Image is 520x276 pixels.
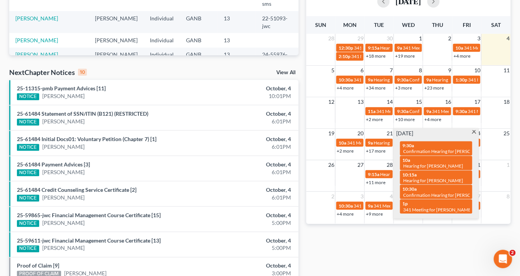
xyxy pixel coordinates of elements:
[397,108,409,114] span: 9:30a
[432,108,501,114] span: 341 Meeting for [PERSON_NAME]
[144,48,180,70] td: Individual
[205,194,291,201] div: 6:01PM
[205,244,291,252] div: 5:00PM
[347,140,416,146] span: 341 Meeting for [PERSON_NAME]
[17,161,90,168] a: 25-61484 Payment Advices [3]
[503,129,511,138] span: 25
[205,168,291,176] div: 6:01PM
[205,262,291,270] div: October, 4
[494,250,512,268] iframe: Intercom live chat
[17,144,39,151] div: NOTICE
[397,77,409,83] span: 9:30a
[376,108,445,114] span: 341 Meeting for [PERSON_NAME]
[327,97,335,106] span: 12
[205,135,291,143] div: October, 4
[89,48,144,70] td: [PERSON_NAME]
[339,203,353,209] span: 10:30a
[42,244,85,252] a: [PERSON_NAME]
[415,97,423,106] span: 15
[395,53,415,59] a: +19 more
[506,34,511,43] span: 4
[42,168,85,176] a: [PERSON_NAME]
[374,140,434,146] span: Hearing for [PERSON_NAME]
[426,77,431,83] span: 9a
[78,69,87,76] div: 10
[17,186,136,193] a: 25-61484 Credit Counseling Service Certificate [2]
[205,186,291,194] div: October, 4
[205,237,291,244] div: October, 4
[351,53,420,59] span: 341 Meeting for [PERSON_NAME]
[418,34,423,43] span: 1
[397,45,402,51] span: 9a
[455,77,467,83] span: 1:30p
[89,33,144,47] td: [PERSON_NAME]
[327,129,335,138] span: 19
[9,68,87,77] div: NextChapter Notices
[144,11,180,33] td: Individual
[454,53,470,59] a: +4 more
[17,237,161,244] a: 25-59611-jwc Financial Management Course Certificate [13]
[380,45,440,51] span: Hearing for [PERSON_NAME]
[339,53,351,59] span: 2:10p
[256,11,299,33] td: 22-51093-jwc
[205,219,291,227] div: 5:00PM
[337,148,354,154] a: +2 more
[366,85,385,91] a: +34 more
[506,160,511,170] span: 1
[256,48,299,70] td: 24-55976-pmb
[368,140,373,146] span: 9a
[42,118,85,125] a: [PERSON_NAME]
[315,22,326,28] span: Sun
[368,45,379,51] span: 9:15a
[402,186,417,192] span: 10:30a
[205,110,291,118] div: October, 4
[17,212,161,218] a: 25-59865-jwc Financial Management Course Certificate [15]
[389,192,394,201] span: 4
[424,116,441,122] a: +4 more
[368,108,375,114] span: 11a
[17,220,39,227] div: NOTICE
[339,45,353,51] span: 12:30p
[42,219,85,227] a: [PERSON_NAME]
[17,136,156,142] a: 25-61484 Initial Docs01: Voluntary Petition (Chapter 7) [1]
[402,172,417,178] span: 10:15a
[17,263,59,269] a: Proof of Claim [9]
[510,250,516,256] span: 2
[366,180,385,185] a: +11 more
[402,22,415,28] span: Wed
[218,48,256,70] td: 13
[444,97,452,106] span: 16
[205,85,291,92] div: October, 4
[506,192,511,201] span: 8
[426,108,431,114] span: 9a
[17,110,148,117] a: 25-61484 Statement of SSN/ITIN (B121) (RESTRICTED)
[368,203,373,209] span: 9a
[403,148,491,154] span: Confirmation Hearing for [PERSON_NAME]
[357,160,364,170] span: 27
[218,11,256,33] td: 13
[396,130,413,137] span: [DATE]
[491,22,501,28] span: Sat
[42,194,85,201] a: [PERSON_NAME]
[447,66,452,75] span: 9
[357,129,364,138] span: 20
[403,45,472,51] span: 341 Meeting for [PERSON_NAME]
[205,118,291,125] div: 6:01PM
[368,77,373,83] span: 9a
[455,45,463,51] span: 10a
[354,203,464,209] span: 341 Meeting for [PERSON_NAME] & [PERSON_NAME]
[402,201,408,206] span: 1p
[477,192,481,201] span: 7
[366,148,385,154] a: +17 more
[409,108,497,114] span: Confirmation Hearing for [PERSON_NAME]
[17,170,39,176] div: NOTICE
[180,48,218,70] td: GANB
[402,157,410,163] span: 10a
[276,70,296,75] a: View All
[473,97,481,106] span: 17
[477,34,481,43] span: 3
[331,66,335,75] span: 5
[374,77,434,83] span: Hearing for [PERSON_NAME]
[366,53,385,59] a: +18 more
[473,66,481,75] span: 10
